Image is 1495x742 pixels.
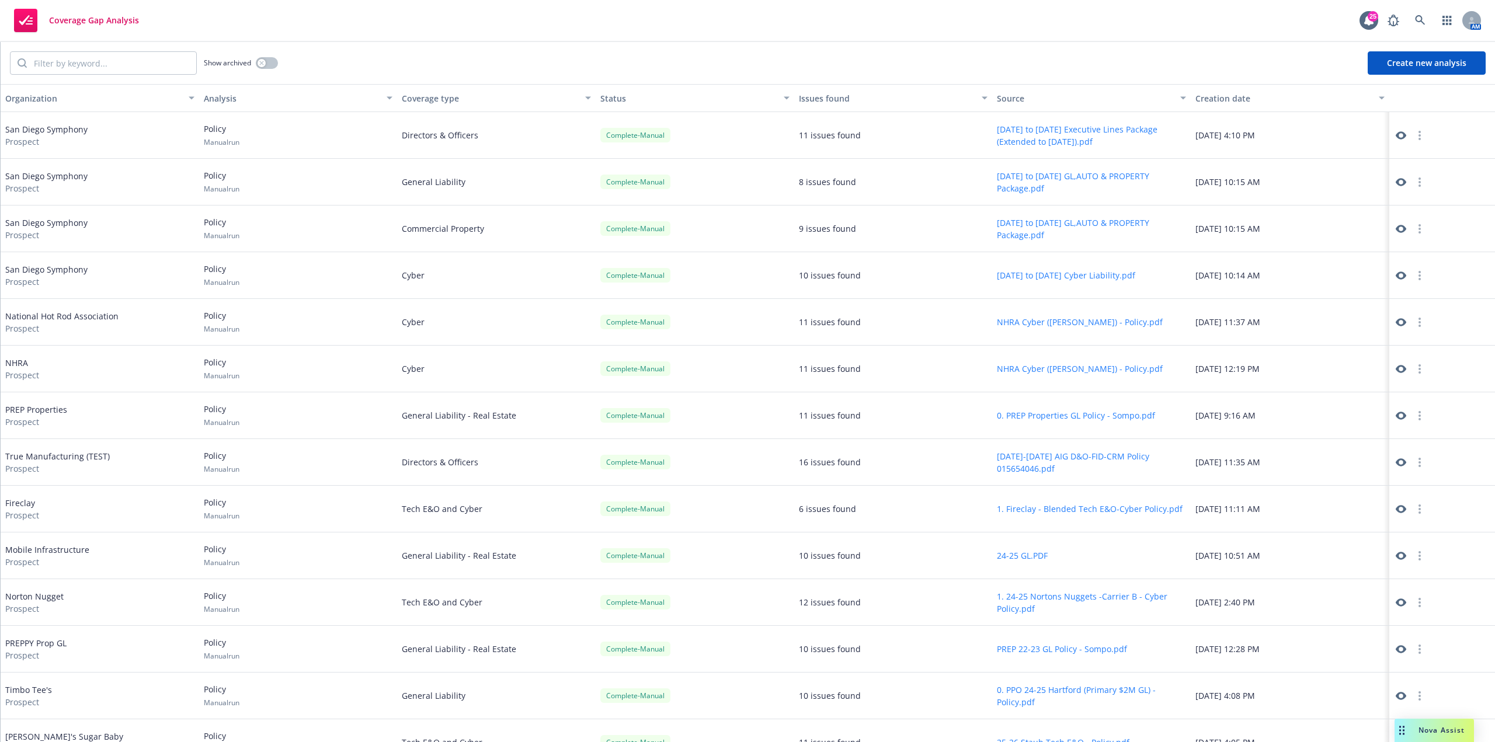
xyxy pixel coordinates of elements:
div: Mobile Infrastructure [5,544,89,568]
div: [DATE] 10:51 AM [1191,532,1389,579]
button: 0. PREP Properties GL Policy - Sompo.pdf [997,409,1155,421]
span: Show archived [204,58,251,68]
div: Complete - Manual [600,315,670,329]
span: Prospect [5,322,119,335]
div: Norton Nugget [5,590,64,615]
span: Prospect [5,696,52,708]
button: PREP 22-23 GL Policy - Sompo.pdf [997,643,1127,655]
span: Prospect [5,556,89,568]
div: National Hot Rod Association [5,310,119,335]
span: Prospect [5,416,67,428]
button: 24-25 GL.PDF [997,549,1048,562]
span: Prospect [5,135,88,148]
div: 6 issues found [799,503,856,515]
div: San Diego Symphony [5,170,88,194]
div: 11 issues found [799,363,861,375]
div: 11 issues found [799,409,861,421]
input: Filter by keyword... [27,52,196,74]
button: Creation date [1191,84,1389,112]
div: Policy [204,216,239,241]
div: General Liability - Real Estate [397,392,596,439]
button: Create new analysis [1368,51,1486,75]
button: 1. 24-25 Nortons Nuggets -Carrier B - Cyber Policy.pdf [997,590,1186,615]
div: General Liability - Real Estate [397,626,596,673]
div: Source [997,92,1173,104]
span: Manual run [204,417,239,427]
button: [DATE] to [DATE] Cyber Liability.pdf [997,269,1135,281]
a: Coverage Gap Analysis [9,4,144,37]
div: PREP Properties [5,403,67,428]
span: Prospect [5,462,110,475]
button: Analysis [199,84,398,112]
div: [DATE] 4:10 PM [1191,112,1389,159]
div: Fireclay [5,497,39,521]
div: Complete - Manual [600,408,670,423]
div: San Diego Symphony [5,123,88,148]
div: Policy [204,263,239,287]
div: [DATE] 4:08 PM [1191,673,1389,719]
div: San Diego Symphony [5,217,88,241]
button: Source [992,84,1191,112]
div: Tech E&O and Cyber [397,486,596,532]
span: Prospect [5,602,64,615]
a: Switch app [1435,9,1459,32]
a: Report a Bug [1382,9,1405,32]
svg: Search [18,58,27,68]
div: 11 issues found [799,129,861,141]
div: Complete - Manual [600,268,670,283]
div: [DATE] 12:19 PM [1191,346,1389,392]
span: Coverage Gap Analysis [49,16,139,25]
div: Policy [204,636,239,661]
div: Coverage type [402,92,578,104]
div: Complete - Manual [600,688,670,703]
button: NHRA Cyber ([PERSON_NAME]) - Policy.pdf [997,316,1163,328]
span: Manual run [204,371,239,381]
button: [DATE] to [DATE] GL,AUTO & PROPERTY Package.pdf [997,170,1186,194]
span: Prospect [5,369,39,381]
span: Prospect [5,276,88,288]
div: 25 [1368,11,1378,22]
div: 10 issues found [799,269,861,281]
div: Timbo Tee's [5,684,52,708]
span: Prospect [5,229,88,241]
span: Prospect [5,182,88,194]
button: [DATE] to [DATE] GL,AUTO & PROPERTY Package.pdf [997,217,1186,241]
div: [DATE] 11:35 AM [1191,439,1389,486]
div: [DATE] 10:15 AM [1191,159,1389,205]
div: Status [600,92,777,104]
div: NHRA [5,357,39,381]
div: Policy [204,450,239,474]
div: General Liability [397,159,596,205]
a: Search [1409,9,1432,32]
div: Creation date [1195,92,1372,104]
span: Nova Assist [1418,725,1465,735]
span: Prospect [5,509,39,521]
div: Complete - Manual [600,548,670,563]
span: Manual run [204,184,239,194]
div: [DATE] 11:11 AM [1191,486,1389,532]
div: San Diego Symphony [5,263,88,288]
div: Issues found [799,92,975,104]
div: General Liability - Real Estate [397,532,596,579]
button: [DATE]-[DATE] AIG D&O-FID-CRM Policy 015654046.pdf [997,450,1186,475]
span: Manual run [204,277,239,287]
div: [DATE] 12:28 PM [1191,626,1389,673]
span: Manual run [204,604,239,614]
span: Manual run [204,558,239,567]
button: [DATE] to [DATE] Executive Lines Package (Extended to [DATE]).pdf [997,123,1186,148]
button: Coverage type [397,84,596,112]
div: Tech E&O and Cyber [397,579,596,626]
span: Manual run [204,231,239,241]
div: Policy [204,683,239,708]
span: Manual run [204,511,239,521]
span: Prospect [5,649,67,661]
button: NHRA Cyber ([PERSON_NAME]) - Policy.pdf [997,363,1163,375]
button: 0. PPO 24-25 Hartford (Primary $2M GL) - Policy.pdf [997,684,1186,708]
div: Complete - Manual [600,595,670,609]
div: [DATE] 9:16 AM [1191,392,1389,439]
div: 10 issues found [799,549,861,562]
span: Manual run [204,698,239,708]
div: 10 issues found [799,689,861,702]
div: Cyber [397,346,596,392]
div: Policy [204,123,239,147]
